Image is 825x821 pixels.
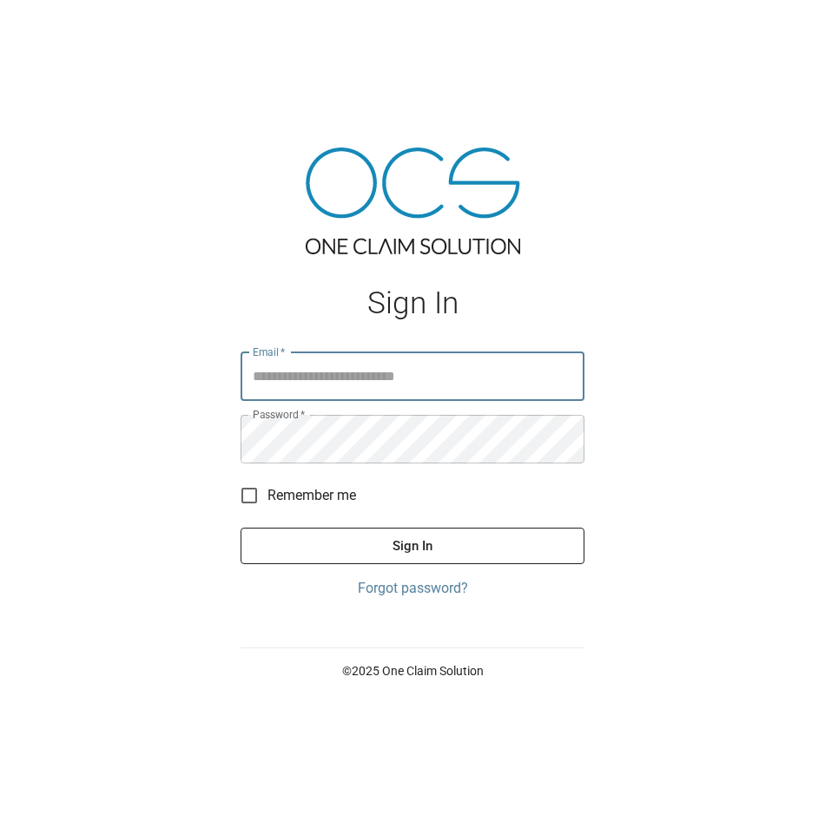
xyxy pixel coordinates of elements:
[241,528,584,564] button: Sign In
[21,10,90,45] img: ocs-logo-white-transparent.png
[253,407,305,422] label: Password
[241,662,584,680] p: © 2025 One Claim Solution
[306,148,520,254] img: ocs-logo-tra.png
[267,485,356,506] span: Remember me
[241,286,584,321] h1: Sign In
[253,345,286,359] label: Email
[241,578,584,599] a: Forgot password?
